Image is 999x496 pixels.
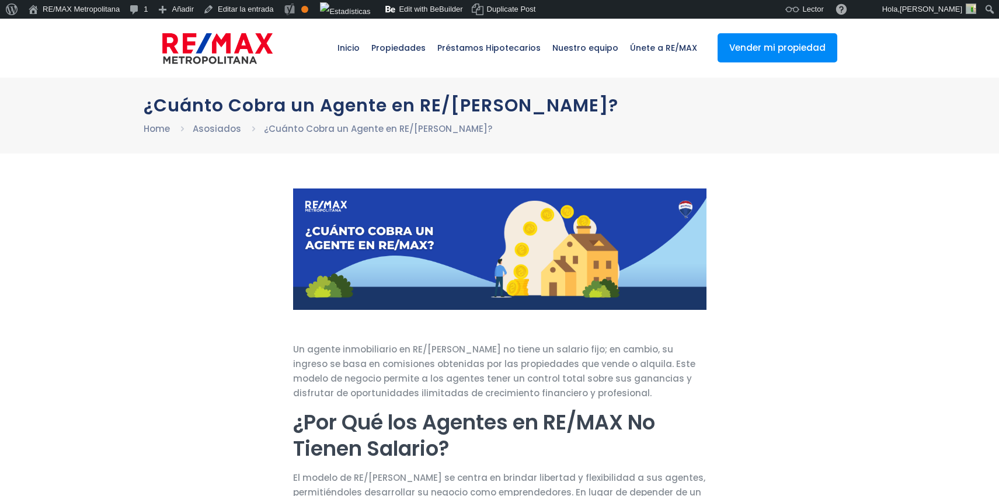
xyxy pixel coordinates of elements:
[431,30,547,65] span: Préstamos Hipotecarios
[332,19,366,77] a: Inicio
[624,19,703,77] a: Únete a RE/MAX
[264,121,492,136] li: ¿Cuánto Cobra un Agente en RE/[PERSON_NAME]?
[293,409,706,462] h2: ¿Por Qué los Agentes en RE/MAX No Tienen Salario?
[320,2,370,21] img: Visitas de 48 horas. Haz clic para ver más estadísticas del sitio.
[193,123,241,135] a: Asosiados
[162,19,273,77] a: RE/MAX Metropolitana
[624,30,703,65] span: Únete a RE/MAX
[547,19,624,77] a: Nuestro equipo
[293,342,706,400] p: Un agente inmobiliario en RE/[PERSON_NAME] no tiene un salario fijo; en cambio, su ingreso se bas...
[900,5,962,13] span: [PERSON_NAME]
[366,19,431,77] a: Propiedades
[301,6,308,13] div: Aceptable
[144,123,170,135] a: Home
[366,30,431,65] span: Propiedades
[144,95,856,116] h1: ¿Cuánto Cobra un Agente en RE/[PERSON_NAME]?
[162,31,273,66] img: remax-metropolitana-logo
[332,30,366,65] span: Inicio
[431,19,547,77] a: Préstamos Hipotecarios
[718,33,837,62] a: Vender mi propiedad
[547,30,624,65] span: Nuestro equipo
